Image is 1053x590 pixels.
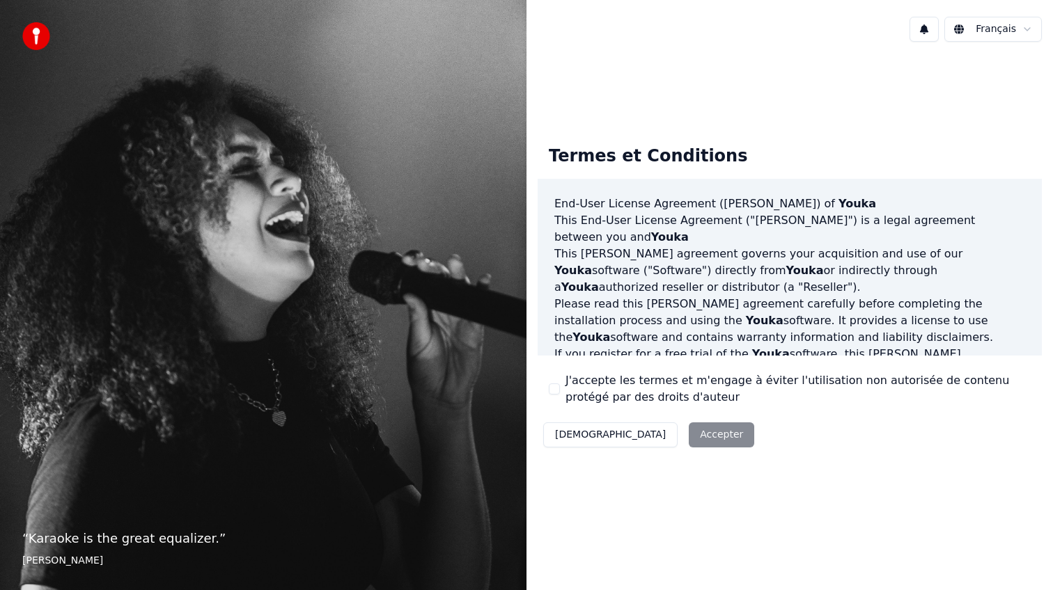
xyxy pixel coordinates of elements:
[554,296,1025,346] p: Please read this [PERSON_NAME] agreement carefully before completing the installation process and...
[22,529,504,548] p: “ Karaoke is the great equalizer. ”
[554,212,1025,246] p: This End-User License Agreement ("[PERSON_NAME]") is a legal agreement between you and
[746,314,783,327] span: Youka
[554,196,1025,212] h3: End-User License Agreement ([PERSON_NAME]) of
[752,347,790,360] span: Youka
[554,264,592,277] span: Youka
[554,246,1025,296] p: This [PERSON_NAME] agreement governs your acquisition and use of our software ("Software") direct...
[538,134,758,179] div: Termes et Conditions
[572,330,610,344] span: Youka
[22,22,50,50] img: youka
[554,346,1025,413] p: If you register for a free trial of the software, this [PERSON_NAME] agreement will also govern t...
[22,554,504,568] footer: [PERSON_NAME]
[561,280,599,294] span: Youka
[786,264,824,277] span: Youka
[651,230,689,244] span: Youka
[838,197,876,210] span: Youka
[543,422,678,447] button: [DEMOGRAPHIC_DATA]
[565,372,1031,406] label: J'accepte les termes et m'engage à éviter l'utilisation non autorisée de contenu protégé par des ...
